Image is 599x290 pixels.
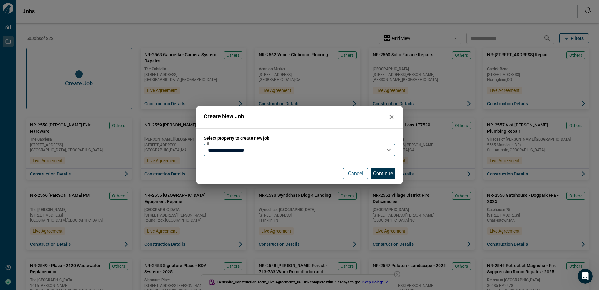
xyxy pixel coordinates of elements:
[343,168,368,179] button: Cancel
[578,269,593,284] iframe: Intercom live chat
[371,168,395,179] button: Continue
[348,170,363,177] p: Cancel
[384,146,393,154] button: Open
[204,135,395,141] span: Select property to create new job
[204,113,244,121] span: Create New Job
[373,170,393,177] p: Continue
